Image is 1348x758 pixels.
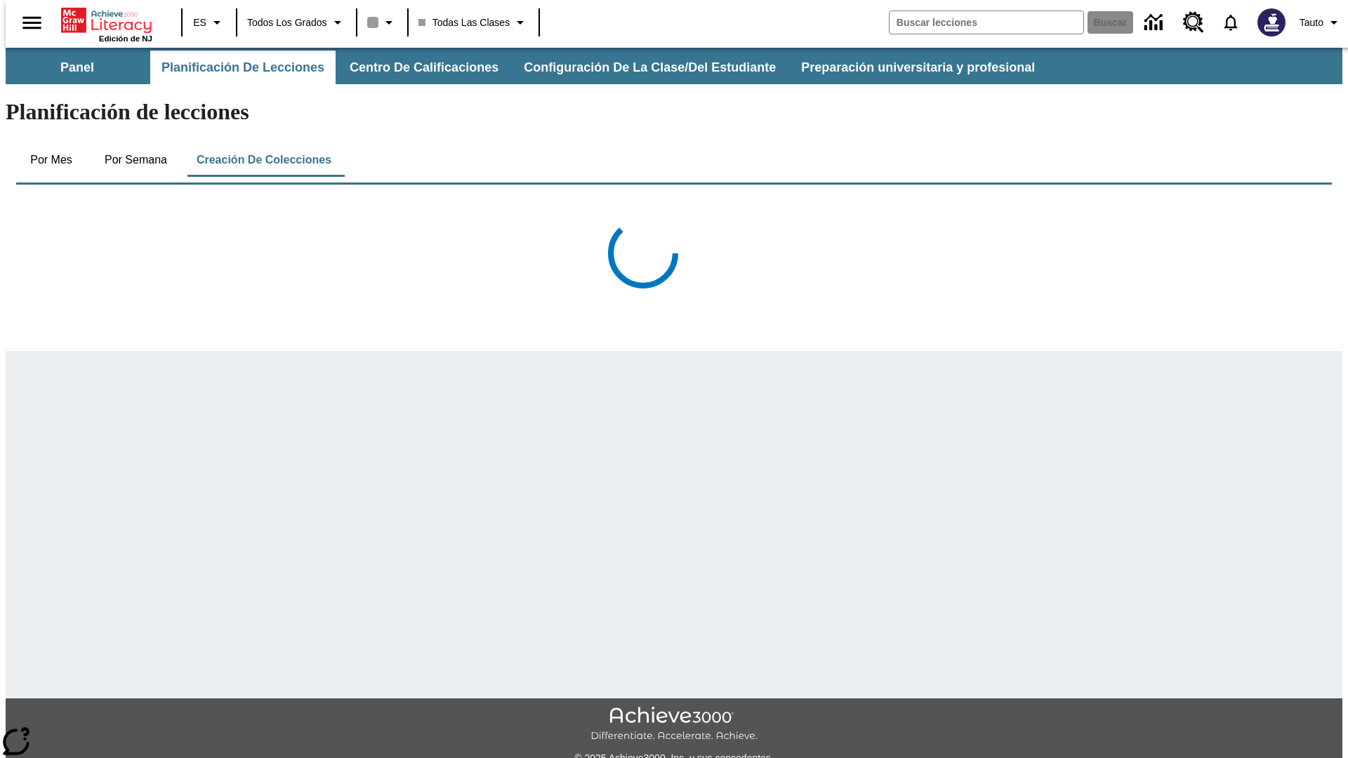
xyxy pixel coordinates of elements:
[193,15,206,30] span: ES
[1249,4,1294,41] button: Escoja un nuevo avatar
[1212,4,1249,41] a: Notificaciones
[11,2,53,44] button: Abrir el menú lateral
[7,51,147,84] button: Panel
[338,51,510,84] button: Centro de calificaciones
[1294,10,1348,35] button: Perfil/Configuración
[61,5,152,43] div: Portada
[93,143,178,177] button: Por semana
[6,48,1342,84] div: Subbarra de navegación
[99,34,152,43] span: Edición de NJ
[1300,15,1323,30] span: Tauto
[187,10,232,35] button: Lenguaje: ES, Selecciona un idioma
[6,99,1342,125] h1: Planificación de lecciones
[6,51,1048,84] div: Subbarra de navegación
[242,10,352,35] button: Grado: Todos los grados, Elige un grado
[247,15,327,30] span: Todos los grados
[16,143,86,177] button: Por mes
[150,51,336,84] button: Planificación de lecciones
[61,6,152,34] a: Portada
[418,15,510,30] span: Todas las clases
[590,707,758,743] img: Achieve3000 Differentiate Accelerate Achieve
[185,143,343,177] button: Creación de colecciones
[1257,8,1286,36] img: Avatar
[413,10,535,35] button: Clase: Todas las clases, Selecciona una clase
[1175,4,1212,41] a: Centro de recursos, Se abrirá en una pestaña nueva.
[1136,4,1175,42] a: Centro de información
[790,51,1046,84] button: Preparación universitaria y profesional
[513,51,787,84] button: Configuración de la clase/del estudiante
[890,11,1083,34] input: Buscar campo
